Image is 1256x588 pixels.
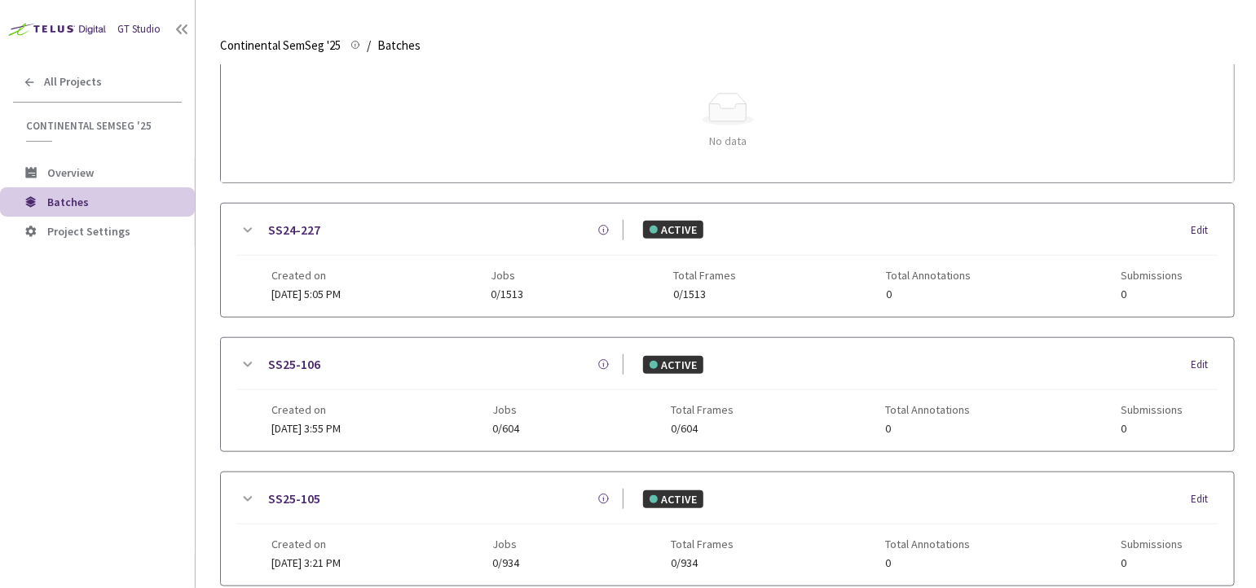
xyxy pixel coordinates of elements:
span: Batches [377,36,421,55]
span: 0 [885,423,970,435]
span: Total Frames [673,269,736,282]
span: [DATE] 3:21 PM [271,555,341,570]
span: Created on [271,403,341,416]
span: 0/604 [671,423,734,435]
span: Jobs [491,269,523,282]
span: Continental SemSeg '25 [26,119,172,133]
span: Submissions [1122,269,1183,282]
span: [DATE] 5:05 PM [271,287,341,301]
span: 0 [1122,557,1183,569]
span: 0/1513 [673,288,736,301]
a: SS25-106 [268,354,320,375]
div: SS24-227ACTIVEEditCreated on[DATE] 5:05 PMJobs0/1513Total Frames0/1513Total Annotations0Submissions0 [221,204,1234,317]
div: ACTIVE [643,356,703,374]
span: Jobs [492,538,519,551]
span: Continental SemSeg '25 [220,36,341,55]
span: Total Annotations [885,403,970,416]
span: 0/934 [492,557,519,569]
span: Created on [271,269,341,282]
div: SS25-105ACTIVEEditCreated on[DATE] 3:21 PMJobs0/934Total Frames0/934Total Annotations0Submissions0 [221,472,1234,586]
span: All Projects [44,75,102,89]
span: Total Annotations [887,269,972,282]
span: 0 [1122,288,1183,301]
span: Created on [271,538,341,551]
span: 0/934 [671,557,734,569]
span: Overview [47,165,94,180]
span: Batches [47,195,89,209]
span: Jobs [492,403,519,416]
span: 0 [885,557,970,569]
span: 0/604 [492,423,519,435]
span: Submissions [1122,538,1183,551]
span: Project Settings [47,224,130,239]
span: Total Annotations [885,538,970,551]
a: SS24-227 [268,220,320,240]
div: ACTIVE [643,490,703,508]
div: GT Studio [117,22,161,37]
div: Edit [1191,357,1218,373]
span: Total Frames [671,403,734,416]
div: Edit [1191,491,1218,507]
span: 0 [1122,423,1183,435]
span: Submissions [1122,403,1183,416]
div: ACTIVE [643,221,703,239]
span: Total Frames [671,538,734,551]
div: No data [234,132,1222,150]
div: Edit [1191,222,1218,239]
span: [DATE] 3:55 PM [271,421,341,436]
span: 0/1513 [491,288,523,301]
li: / [367,36,371,55]
div: SS25-106ACTIVEEditCreated on[DATE] 3:55 PMJobs0/604Total Frames0/604Total Annotations0Submissions0 [221,338,1234,451]
span: 0 [887,288,972,301]
a: SS25-105 [268,489,320,509]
